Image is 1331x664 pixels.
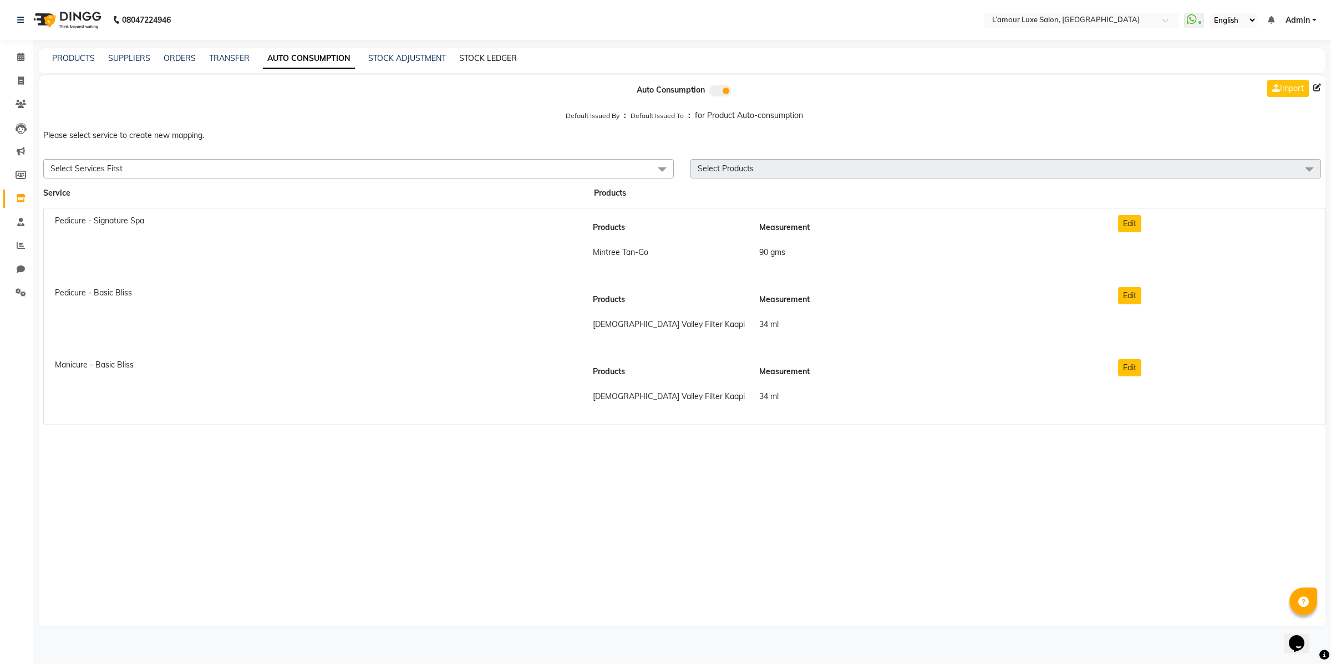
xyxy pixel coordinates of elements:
[586,312,753,337] td: [DEMOGRAPHIC_DATA] Valley Filter Kaapi
[263,49,355,69] a: AUTO CONSUMPTION
[566,111,619,121] label: Default Issued By
[631,111,684,121] label: Default Issued To
[164,53,196,63] a: ORDERS
[52,53,95,63] a: PRODUCTS
[209,53,250,63] a: TRANSFER
[1284,620,1320,653] iframe: chat widget
[695,110,803,120] span: for Product Auto-consumption
[759,247,785,257] span: 90 gms
[1118,287,1141,304] button: Edit
[698,164,754,173] span: Select Products
[28,4,104,35] img: logo
[586,287,753,312] th: Products
[594,188,626,198] span: Products
[1286,14,1310,26] span: Admin
[759,391,779,401] span: 34 ml
[43,188,70,198] span: Service
[477,84,891,96] div: Auto Consumption
[55,288,132,298] span: Pedicure - Basic Bliss
[55,216,144,226] span: Pedicure - Signature Spa
[586,359,753,384] th: Products
[1267,80,1309,97] a: Import
[586,384,753,409] td: [DEMOGRAPHIC_DATA] Valley Filter Kaapi
[688,110,690,120] b: :
[759,319,779,329] span: 34 ml
[1118,359,1141,376] button: Edit
[459,53,517,63] a: STOCK LEDGER
[624,110,626,120] b: :
[586,240,753,265] td: Mintree Tan-Go
[122,4,171,35] b: 08047224946
[753,359,1101,384] th: Measurement
[39,125,1325,146] p: Please select service to create new mapping.
[50,164,123,173] span: Select Services First
[368,53,446,63] a: STOCK ADJUSTMENT
[586,215,753,240] th: Products
[1118,215,1141,232] button: Edit
[108,53,150,63] a: SUPPLIERS
[55,360,134,370] span: Manicure - Basic Bliss
[753,215,1101,240] th: Measurement
[753,287,1101,312] th: Measurement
